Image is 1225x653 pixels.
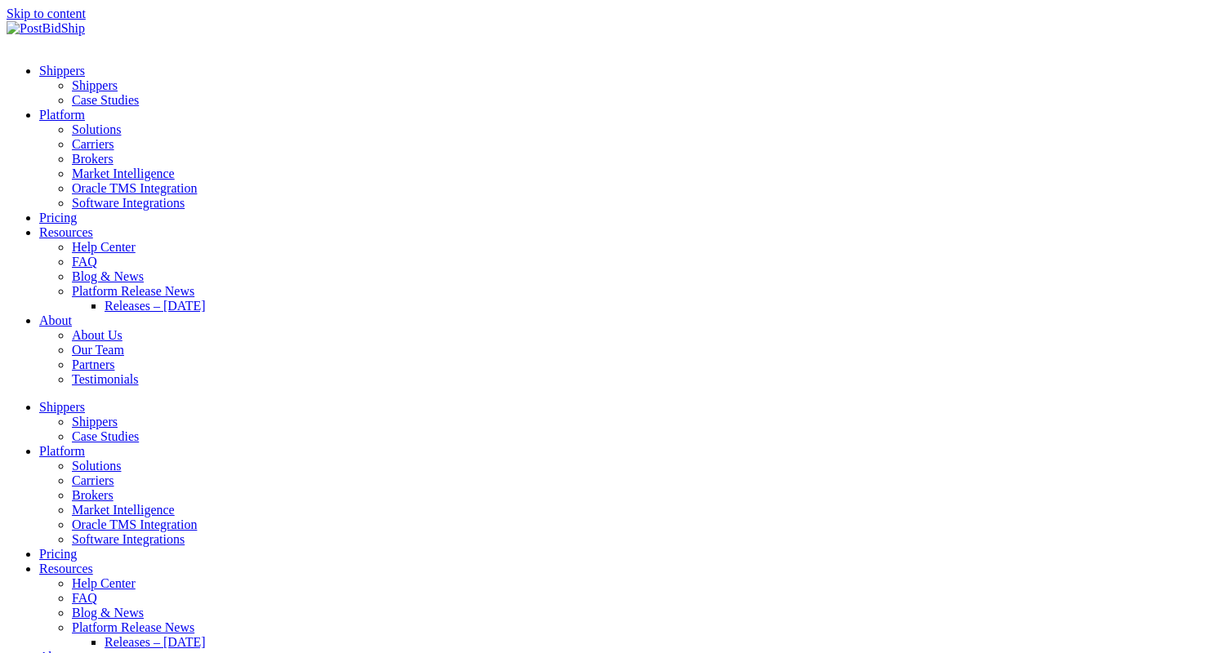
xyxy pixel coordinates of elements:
[7,21,85,36] img: PostBidShip
[72,122,121,136] a: Solutions
[72,181,197,195] a: Oracle TMS Integration
[39,547,77,561] a: Pricing
[72,372,139,386] a: Testimonials
[72,358,114,371] a: Partners
[39,400,85,414] a: Shippers
[105,299,206,313] a: Releases – [DATE]
[72,269,144,283] a: Blog & News
[72,299,1218,313] ul: Platform Release News
[72,488,114,502] a: Brokers
[39,576,1218,650] ul: Resources
[39,415,1218,444] ul: Shippers
[72,473,114,487] a: Carriers
[72,152,114,166] a: Brokers
[72,591,97,605] a: FAQ
[72,78,118,92] a: Shippers
[7,7,86,20] a: Skip to content
[72,137,114,151] a: Carriers
[72,196,185,210] a: Software Integrations
[72,240,136,254] a: Help Center
[72,518,197,531] a: Oracle TMS Integration
[39,240,1218,313] ul: Resources
[72,635,1218,650] ul: Platform Release News
[105,635,206,649] a: Releases – [DATE]
[39,313,72,327] a: About
[39,64,85,78] a: Shippers
[39,211,77,224] a: Pricing
[72,576,136,590] a: Help Center
[72,606,144,620] a: Blog & News
[72,532,185,546] a: Software Integrations
[72,415,118,429] a: Shippers
[72,429,139,443] a: Case Studies
[39,444,85,458] a: Platform
[39,122,1218,211] ul: Platform
[72,328,122,342] a: About Us
[39,328,1218,387] ul: About
[72,167,175,180] a: Market Intelligence
[72,284,194,298] a: Platform Release News
[72,503,175,517] a: Market Intelligence
[39,459,1218,547] ul: Platform
[72,620,194,634] a: Platform Release News
[39,225,93,239] a: Resources
[72,459,121,473] a: Solutions
[72,93,139,107] a: Case Studies
[72,255,97,269] a: FAQ
[39,108,85,122] a: Platform
[39,562,93,575] a: Resources
[39,78,1218,108] ul: Shippers
[72,343,124,357] a: Our Team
